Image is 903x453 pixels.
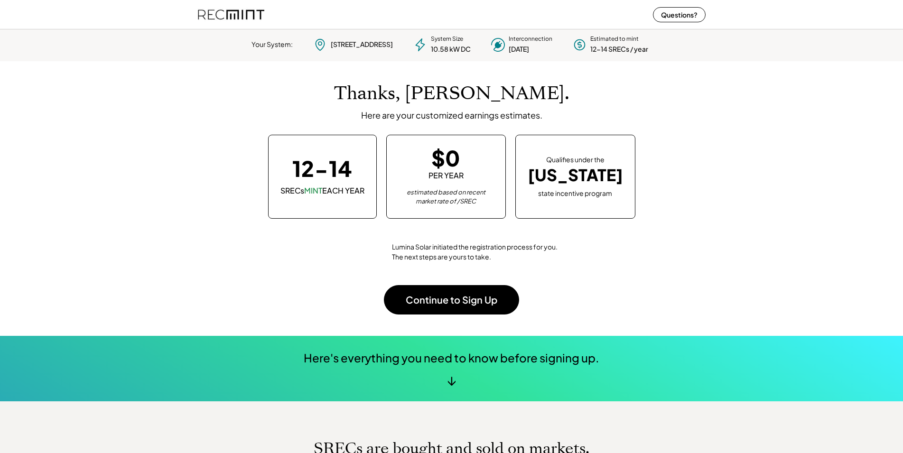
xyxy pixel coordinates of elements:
div: SRECs EACH YEAR [280,185,364,196]
div: Here's everything you need to know before signing up. [304,350,599,366]
div: 12-14 [292,157,352,179]
button: Continue to Sign Up [384,285,519,314]
div: state incentive program [538,187,612,198]
h1: Thanks, [PERSON_NAME]. [334,83,569,105]
div: [US_STATE] [528,166,623,185]
div: Interconnection [509,35,552,43]
div: Here are your customized earnings estimates. [361,110,542,120]
div: Your System: [251,40,293,49]
font: MINT [304,185,322,195]
div: System Size [431,35,463,43]
div: estimated based on recent market rate of /SREC [399,188,493,206]
div: Qualifies under the [546,155,605,165]
div: 10.58 kW DC [431,45,471,54]
button: Questions? [653,7,706,22]
div: Lumina Solar initiated the registration process for you. The next steps are yours to take. [392,242,559,262]
div: [DATE] [509,45,529,54]
div: Estimated to mint [590,35,639,43]
img: recmint-logotype%403x%20%281%29.jpeg [198,2,264,27]
div: PER YEAR [428,170,464,181]
div: 12-14 SRECs / year [590,45,648,54]
div: [STREET_ADDRESS] [331,40,393,49]
div: $0 [431,147,460,168]
div: ↓ [447,373,456,387]
img: yH5BAEAAAAALAAAAAABAAEAAAIBRAA7 [344,233,382,271]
